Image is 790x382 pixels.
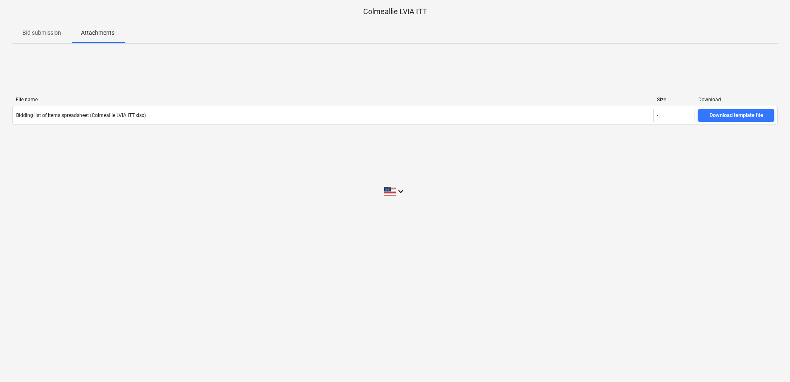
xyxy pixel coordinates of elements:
button: Download template file [698,109,774,122]
div: Download template file [709,111,763,120]
div: Bidding list of items spreadsheet (Colmeallie LVIA ITT.xlsx) [16,112,146,118]
div: Download [698,97,774,103]
div: File name [16,97,650,103]
p: Bid submission [22,29,61,37]
div: - [657,112,658,118]
p: Colmeallie LVIA ITT [12,7,778,17]
i: keyboard_arrow_down [396,186,406,196]
div: Size [657,97,692,103]
p: Attachments [81,29,114,37]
